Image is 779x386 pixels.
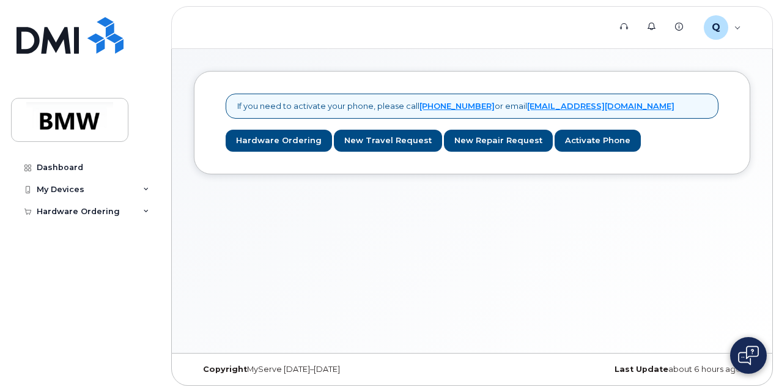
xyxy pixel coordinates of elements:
[419,101,495,111] a: [PHONE_NUMBER]
[334,130,442,152] a: New Travel Request
[565,365,750,374] div: about 6 hours ago
[226,130,332,152] a: Hardware Ordering
[527,101,674,111] a: [EMAIL_ADDRESS][DOMAIN_NAME]
[203,365,247,374] strong: Copyright
[615,365,668,374] strong: Last Update
[738,346,759,365] img: Open chat
[194,365,379,374] div: MyServe [DATE]–[DATE]
[444,130,553,152] a: New Repair Request
[237,100,674,112] p: If you need to activate your phone, please call or email
[555,130,641,152] a: Activate Phone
